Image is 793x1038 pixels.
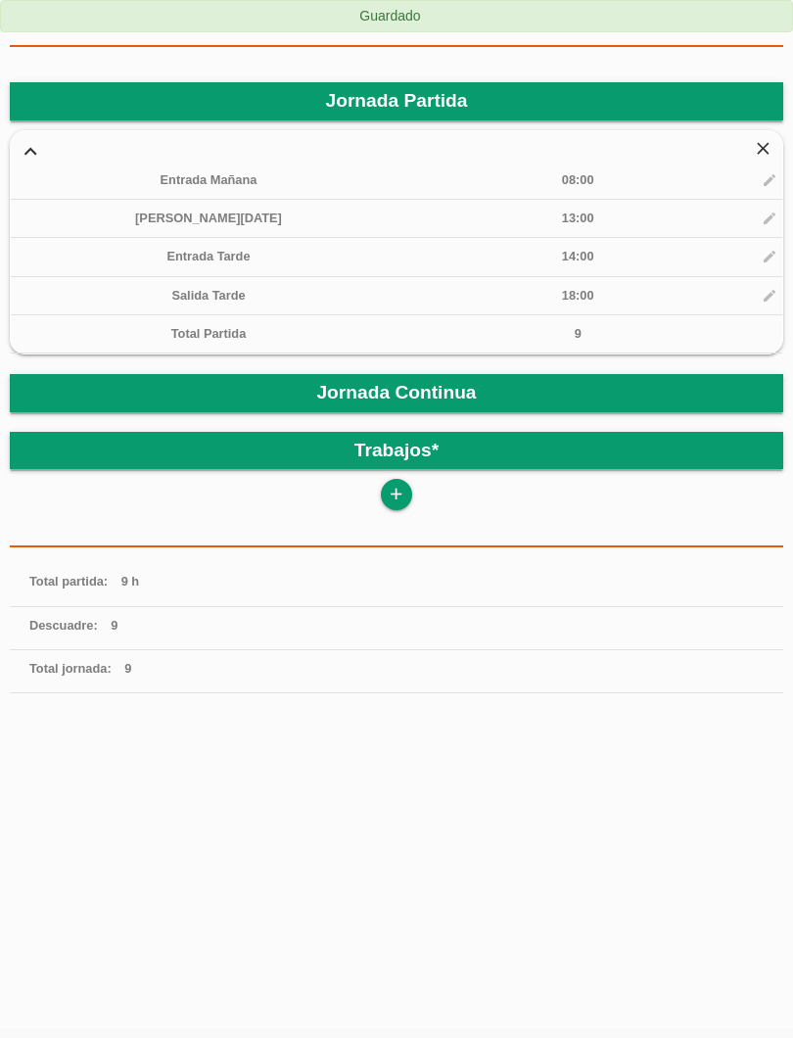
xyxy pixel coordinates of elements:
span: 9 [111,618,117,633]
span: [PERSON_NAME][DATE] [135,211,282,225]
span: Total partida: [29,574,108,589]
span: 18:00 [562,288,594,303]
span: Descuadre: [29,618,98,633]
span: Total jornada: [29,661,112,676]
a: add [381,479,412,510]
header: Trabajos* [10,432,783,469]
span: 13:00 [562,211,594,225]
i: add [387,479,405,510]
span: Salida Tarde [171,288,245,303]
span: 9 [121,574,128,589]
span: 14:00 [562,249,594,263]
i: close [747,139,778,160]
span: 08:00 [562,172,594,187]
span: Entrada Mañana [161,172,257,187]
span: 9 [124,661,131,676]
span: h [131,574,139,589]
span: Entrada Tarde [166,249,250,263]
header: Jornada Continua [10,374,783,411]
header: Jornada Partida [10,82,783,119]
i: expand_more [15,138,46,164]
